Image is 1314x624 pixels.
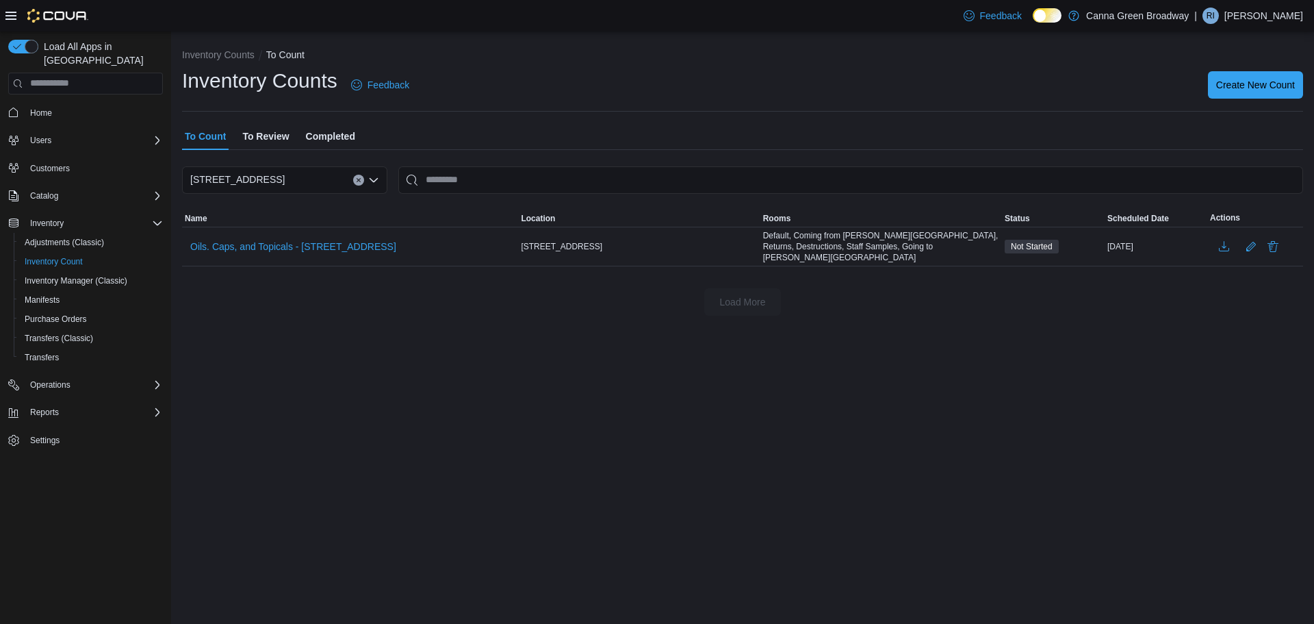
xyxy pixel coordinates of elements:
[30,135,51,146] span: Users
[8,97,163,486] nav: Complex example
[14,290,168,310] button: Manifests
[25,404,64,421] button: Reports
[30,190,58,201] span: Catalog
[398,166,1303,194] input: This is a search bar. After typing your query, hit enter to filter the results lower in the page.
[1105,210,1207,227] button: Scheduled Date
[25,377,76,393] button: Operations
[19,311,92,327] a: Purchase Orders
[14,310,168,329] button: Purchase Orders
[3,103,168,123] button: Home
[19,292,163,308] span: Manifests
[25,215,163,232] span: Inventory
[518,210,760,227] button: Location
[25,104,163,121] span: Home
[19,349,163,366] span: Transfers
[1107,213,1169,224] span: Scheduled Date
[30,435,60,446] span: Settings
[368,175,379,186] button: Open list of options
[182,67,337,95] h1: Inventory Counts
[30,379,70,390] span: Operations
[19,253,88,270] a: Inventory Count
[521,213,555,224] span: Location
[1086,8,1189,24] p: Canna Green Broadway
[1105,238,1207,255] div: [DATE]
[19,273,133,289] a: Inventory Manager (Classic)
[242,123,289,150] span: To Review
[1216,78,1295,92] span: Create New Count
[25,256,83,267] span: Inventory Count
[760,210,1002,227] button: Rooms
[3,186,168,205] button: Catalog
[3,403,168,422] button: Reports
[3,430,168,450] button: Settings
[3,214,168,233] button: Inventory
[1005,213,1030,224] span: Status
[25,237,104,248] span: Adjustments (Classic)
[25,188,64,204] button: Catalog
[980,9,1022,23] span: Feedback
[14,252,168,271] button: Inventory Count
[30,163,70,174] span: Customers
[1011,240,1053,253] span: Not Started
[346,71,415,99] a: Feedback
[25,160,75,177] a: Customers
[25,215,69,232] button: Inventory
[25,377,163,393] span: Operations
[1224,8,1303,24] p: [PERSON_NAME]
[958,2,1027,29] a: Feedback
[1207,8,1215,24] span: RI
[38,40,163,67] span: Load All Apps in [GEOGRAPHIC_DATA]
[1005,240,1059,253] span: Not Started
[521,241,602,252] span: [STREET_ADDRESS]
[1208,71,1303,99] button: Create New Count
[306,123,355,150] span: Completed
[30,407,59,418] span: Reports
[25,132,163,149] span: Users
[1002,210,1105,227] button: Status
[190,171,285,188] span: [STREET_ADDRESS]
[25,432,65,449] a: Settings
[19,330,163,347] span: Transfers (Classic)
[763,213,791,224] span: Rooms
[19,253,163,270] span: Inventory Count
[30,108,52,118] span: Home
[25,352,59,363] span: Transfers
[182,210,518,227] button: Name
[1243,236,1259,257] button: Edit count details
[25,160,163,177] span: Customers
[14,348,168,367] button: Transfers
[19,349,64,366] a: Transfers
[3,158,168,178] button: Customers
[25,404,163,421] span: Reports
[19,234,109,251] a: Adjustments (Classic)
[19,311,163,327] span: Purchase Orders
[760,227,1002,266] div: Default, Coming from [PERSON_NAME][GEOGRAPHIC_DATA], Returns, Destructions, Staff Samples, Going ...
[353,175,364,186] button: Clear input
[27,9,88,23] img: Cova
[25,314,87,325] span: Purchase Orders
[25,275,127,286] span: Inventory Manager (Classic)
[185,123,226,150] span: To Count
[30,218,64,229] span: Inventory
[25,132,57,149] button: Users
[19,292,65,308] a: Manifests
[19,234,163,251] span: Adjustments (Classic)
[182,49,255,60] button: Inventory Counts
[14,329,168,348] button: Transfers (Classic)
[1194,8,1197,24] p: |
[25,188,163,204] span: Catalog
[25,333,93,344] span: Transfers (Classic)
[185,213,207,224] span: Name
[25,432,163,449] span: Settings
[182,48,1303,64] nav: An example of EuiBreadcrumbs
[704,288,781,316] button: Load More
[185,236,402,257] button: Oils. Caps, and Topicals - [STREET_ADDRESS]
[368,78,409,92] span: Feedback
[266,49,305,60] button: To Count
[19,330,99,347] a: Transfers (Classic)
[1210,212,1240,223] span: Actions
[1265,238,1281,255] button: Delete
[19,273,163,289] span: Inventory Manager (Classic)
[1202,8,1219,24] div: Raven Irwin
